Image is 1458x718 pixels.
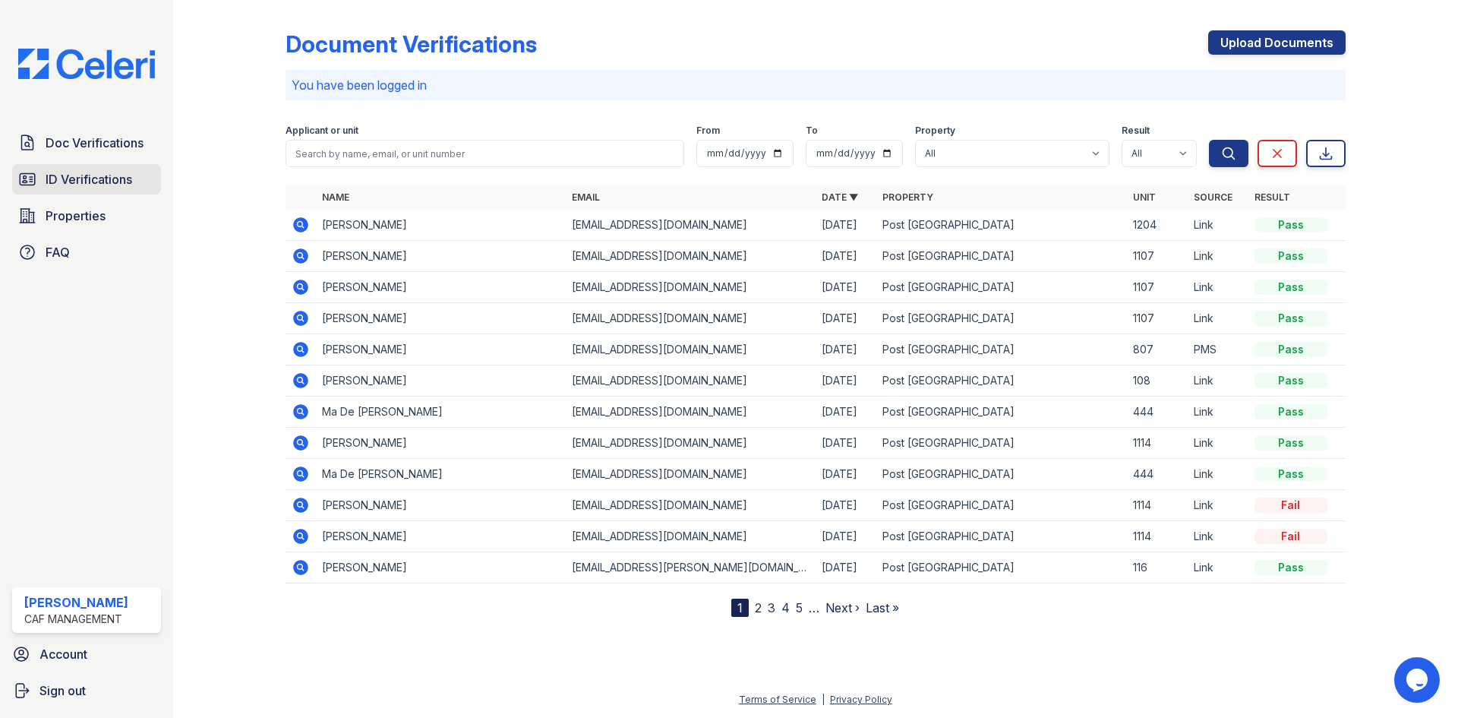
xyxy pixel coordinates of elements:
div: Pass [1254,560,1327,575]
div: Fail [1254,529,1327,544]
a: Doc Verifications [12,128,161,158]
span: Account [39,645,87,663]
div: Pass [1254,404,1327,419]
a: Next › [825,600,860,615]
td: 108 [1127,365,1188,397]
label: From [696,125,720,137]
td: Post [GEOGRAPHIC_DATA] [876,397,1126,428]
td: Post [GEOGRAPHIC_DATA] [876,521,1126,552]
a: Name [322,191,349,203]
td: [EMAIL_ADDRESS][DOMAIN_NAME] [566,459,816,490]
span: FAQ [46,243,70,261]
div: Pass [1254,467,1327,482]
td: PMS [1188,334,1248,365]
td: [PERSON_NAME] [316,365,566,397]
td: [DATE] [816,334,876,365]
td: Link [1188,490,1248,521]
td: 1107 [1127,303,1188,334]
td: [PERSON_NAME] [316,552,566,584]
div: Document Verifications [286,30,537,58]
a: Property [882,191,933,203]
td: [PERSON_NAME] [316,521,566,552]
div: [PERSON_NAME] [24,593,128,612]
td: 444 [1127,397,1188,428]
td: Link [1188,210,1248,241]
td: Post [GEOGRAPHIC_DATA] [876,490,1126,521]
div: Fail [1254,498,1327,513]
div: CAF Management [24,612,128,627]
a: Last » [866,600,899,615]
span: Sign out [39,682,86,700]
a: Result [1254,191,1290,203]
a: 5 [796,600,803,615]
a: Source [1194,191,1232,203]
td: [DATE] [816,428,876,459]
p: You have been logged in [292,76,1340,94]
input: Search by name, email, or unit number [286,140,684,167]
div: | [822,694,825,705]
td: Link [1188,272,1248,303]
div: Pass [1254,217,1327,232]
td: [DATE] [816,459,876,490]
td: [DATE] [816,397,876,428]
td: Ma De [PERSON_NAME] [316,397,566,428]
td: [EMAIL_ADDRESS][DOMAIN_NAME] [566,210,816,241]
td: Ma De [PERSON_NAME] [316,459,566,490]
td: [EMAIL_ADDRESS][DOMAIN_NAME] [566,428,816,459]
td: 1107 [1127,272,1188,303]
div: Pass [1254,435,1327,451]
td: [EMAIL_ADDRESS][DOMAIN_NAME] [566,303,816,334]
img: CE_Logo_Blue-a8612792a0a2168367f1c8372b55b34899dd931a85d93a1a3d3e32e68fde9ad4.png [6,49,167,79]
td: Link [1188,303,1248,334]
td: [EMAIL_ADDRESS][DOMAIN_NAME] [566,241,816,272]
td: Post [GEOGRAPHIC_DATA] [876,241,1126,272]
td: [DATE] [816,521,876,552]
a: 2 [755,600,762,615]
span: Doc Verifications [46,134,144,152]
a: Unit [1133,191,1156,203]
td: [EMAIL_ADDRESS][DOMAIN_NAME] [566,365,816,397]
td: [DATE] [816,490,876,521]
span: Properties [46,207,106,225]
label: Applicant or unit [286,125,358,137]
td: [PERSON_NAME] [316,428,566,459]
td: [EMAIL_ADDRESS][DOMAIN_NAME] [566,490,816,521]
td: 1204 [1127,210,1188,241]
iframe: chat widget [1394,657,1443,703]
td: Post [GEOGRAPHIC_DATA] [876,552,1126,584]
td: 444 [1127,459,1188,490]
div: Pass [1254,373,1327,388]
label: Result [1122,125,1150,137]
label: Property [915,125,955,137]
td: Link [1188,428,1248,459]
a: Upload Documents [1208,30,1346,55]
td: Post [GEOGRAPHIC_DATA] [876,210,1126,241]
td: [DATE] [816,365,876,397]
td: [DATE] [816,303,876,334]
td: 1114 [1127,521,1188,552]
span: … [809,599,819,617]
a: Account [6,639,167,669]
td: [EMAIL_ADDRESS][DOMAIN_NAME] [566,272,816,303]
td: [PERSON_NAME] [316,334,566,365]
td: Link [1188,397,1248,428]
td: Post [GEOGRAPHIC_DATA] [876,303,1126,334]
td: Post [GEOGRAPHIC_DATA] [876,365,1126,397]
a: Terms of Service [739,694,816,705]
td: [DATE] [816,552,876,584]
td: 1114 [1127,428,1188,459]
td: Link [1188,241,1248,272]
td: [EMAIL_ADDRESS][DOMAIN_NAME] [566,521,816,552]
a: 4 [781,600,790,615]
td: 1107 [1127,241,1188,272]
td: Link [1188,365,1248,397]
td: [PERSON_NAME] [316,241,566,272]
div: 1 [731,599,749,617]
td: Post [GEOGRAPHIC_DATA] [876,272,1126,303]
td: [DATE] [816,272,876,303]
td: Link [1188,459,1248,490]
td: [PERSON_NAME] [316,303,566,334]
td: [DATE] [816,241,876,272]
a: Sign out [6,675,167,706]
